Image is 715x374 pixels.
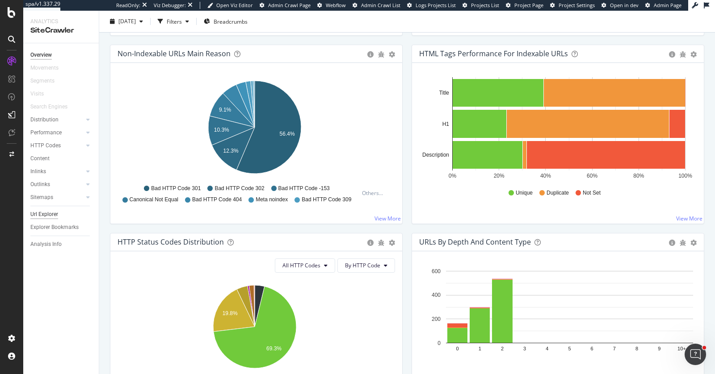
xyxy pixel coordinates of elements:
div: gear [690,240,697,246]
div: Overview [30,50,52,60]
div: URLs by Depth and Content Type [419,237,531,246]
a: Project Page [506,2,543,9]
text: 400 [432,292,441,298]
text: 6 [591,346,593,351]
div: circle-info [669,240,675,246]
div: HTTP Status Codes Distribution [118,237,224,246]
span: Bad HTTP Code -153 [278,185,330,192]
div: SiteCrawler [30,25,92,36]
a: View More [374,215,401,222]
a: Distribution [30,115,84,125]
div: bug [378,51,384,58]
div: gear [389,240,395,246]
a: Open Viz Editor [207,2,253,9]
div: Non-Indexable URLs Main Reason [118,49,231,58]
span: Admin Page [654,2,681,8]
div: HTML Tags Performance for Indexable URLs [419,49,568,58]
span: Logs Projects List [416,2,456,8]
text: 10+ [677,346,686,351]
span: 2025 Sep. 17th [118,17,136,25]
span: Not Set [583,189,601,197]
text: 12.3% [223,148,239,154]
text: 20% [494,173,505,179]
span: Bad HTTP Code 404 [192,196,242,204]
svg: A chart. [419,77,694,181]
div: Performance [30,128,62,137]
div: Sitemaps [30,193,53,202]
a: Search Engines [30,102,76,112]
text: Description [422,152,449,158]
div: gear [690,51,697,58]
button: Breadcrumbs [200,14,251,29]
a: Movements [30,63,67,73]
text: 4 [546,346,548,351]
div: Analytics [30,18,92,25]
div: Analysis Info [30,240,62,249]
text: 0 [437,340,441,346]
button: Filters [154,14,193,29]
text: 7 [613,346,616,351]
text: 69.3% [266,345,282,351]
a: Visits [30,89,53,99]
text: 3 [523,346,526,351]
a: Performance [30,128,84,137]
div: Content [30,154,50,163]
a: Explorer Bookmarks [30,223,93,232]
div: Viz Debugger: [154,2,186,9]
svg: A chart. [118,77,392,181]
div: Filters [167,17,182,25]
div: Outlinks [30,180,50,189]
a: Open in dev [601,2,639,9]
span: Meta noindex [256,196,288,204]
text: 40% [540,173,551,179]
button: All HTTP Codes [275,258,335,273]
div: Others... [362,189,387,197]
a: Analysis Info [30,240,93,249]
div: circle-info [367,51,374,58]
a: Projects List [463,2,499,9]
a: Overview [30,50,93,60]
text: 80% [633,173,644,179]
text: 0% [449,173,457,179]
div: Explorer Bookmarks [30,223,79,232]
text: 56.4% [280,131,295,137]
a: Admin Crawl Page [260,2,311,9]
span: All HTTP Codes [282,262,320,269]
a: Logs Projects List [407,2,456,9]
svg: A chart. [419,266,694,369]
span: Breadcrumbs [214,17,248,25]
span: Bad HTTP Code 309 [302,196,351,204]
text: 600 [432,268,441,274]
div: Movements [30,63,59,73]
div: Distribution [30,115,59,125]
span: Canonical Not Equal [130,196,178,204]
span: Bad HTTP Code 301 [151,185,201,192]
text: 5 [568,346,571,351]
div: Visits [30,89,44,99]
text: 2 [501,346,504,351]
a: Project Settings [550,2,595,9]
div: circle-info [669,51,675,58]
span: Duplicate [547,189,569,197]
text: 10.3% [214,127,229,133]
div: bug [680,51,686,58]
div: ReadOnly: [116,2,140,9]
iframe: Intercom live chat [685,344,706,365]
a: View More [676,215,702,222]
div: gear [389,51,395,58]
span: Project Settings [559,2,595,8]
text: 60% [587,173,597,179]
span: By HTTP Code [345,262,380,269]
span: Open in dev [610,2,639,8]
a: Content [30,154,93,163]
span: Project Page [514,2,543,8]
div: Url Explorer [30,210,58,219]
div: bug [378,240,384,246]
text: 19.8% [223,310,238,316]
a: Admin Crawl List [353,2,400,9]
text: Title [439,90,450,96]
text: H1 [442,121,450,127]
a: Url Explorer [30,210,93,219]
